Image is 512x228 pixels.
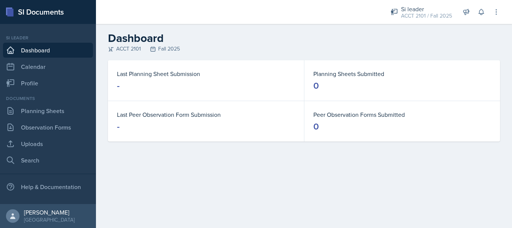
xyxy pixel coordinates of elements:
[3,59,93,74] a: Calendar
[3,120,93,135] a: Observation Forms
[108,45,500,53] div: ACCT 2101 Fall 2025
[3,43,93,58] a: Dashboard
[24,216,75,224] div: [GEOGRAPHIC_DATA]
[3,95,93,102] div: Documents
[3,76,93,91] a: Profile
[3,136,93,151] a: Uploads
[117,110,295,119] dt: Last Peer Observation Form Submission
[313,69,491,78] dt: Planning Sheets Submitted
[401,12,452,20] div: ACCT 2101 / Fall 2025
[117,121,120,133] div: -
[117,69,295,78] dt: Last Planning Sheet Submission
[313,80,319,92] div: 0
[3,103,93,118] a: Planning Sheets
[3,153,93,168] a: Search
[313,121,319,133] div: 0
[3,34,93,41] div: Si leader
[401,4,452,13] div: Si leader
[117,80,120,92] div: -
[3,179,93,194] div: Help & Documentation
[24,209,75,216] div: [PERSON_NAME]
[313,110,491,119] dt: Peer Observation Forms Submitted
[108,31,500,45] h2: Dashboard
